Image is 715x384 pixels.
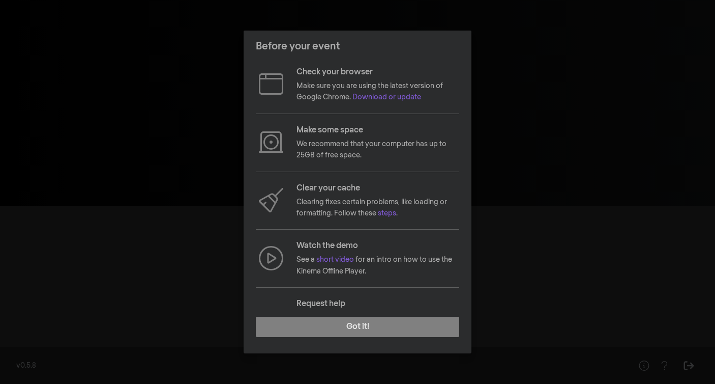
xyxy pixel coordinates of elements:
[296,80,459,103] p: Make sure you are using the latest version of Google Chrome.
[296,124,459,136] p: Make some space
[296,139,459,161] p: We recommend that your computer has up to 25GB of free space.
[296,298,459,310] p: Request help
[296,197,459,220] p: Clearing fixes certain problems, like loading or formatting. Follow these .
[316,256,354,263] a: short video
[352,94,421,101] a: Download or update
[244,31,471,62] header: Before your event
[256,317,459,337] button: Got it!
[378,210,396,217] a: steps
[296,66,459,78] p: Check your browser
[296,254,459,277] p: See a for an intro on how to use the Kinema Offline Player.
[296,240,459,252] p: Watch the demo
[296,182,459,195] p: Clear your cache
